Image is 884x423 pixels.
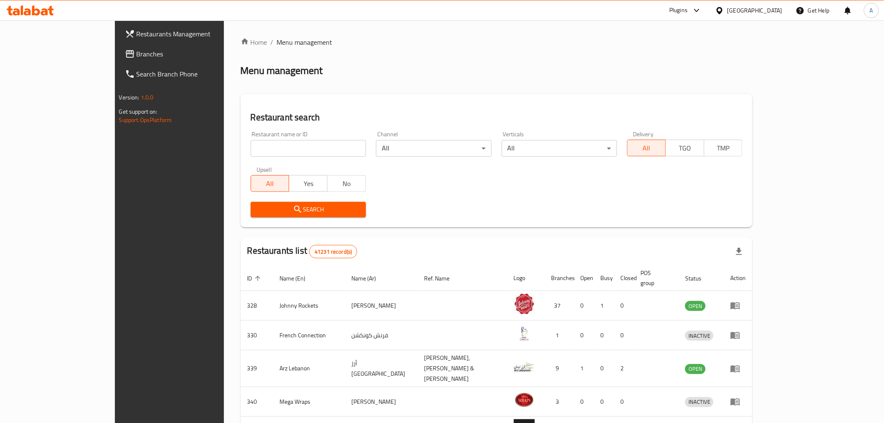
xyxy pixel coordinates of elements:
[137,69,256,79] span: Search Branch Phone
[280,273,317,283] span: Name (En)
[631,142,663,154] span: All
[870,6,873,15] span: A
[614,265,634,291] th: Closed
[502,140,617,157] div: All
[574,350,594,387] td: 1
[704,140,743,156] button: TMP
[277,37,333,47] span: Menu management
[545,321,574,350] td: 1
[119,92,140,103] span: Version:
[594,291,614,321] td: 1
[257,167,272,173] label: Upsell
[730,330,746,340] div: Menu
[685,273,712,283] span: Status
[685,364,706,374] span: OPEN
[241,64,323,77] h2: Menu management
[310,248,357,256] span: 41231 record(s)
[376,140,491,157] div: All
[514,390,535,410] img: Mega Wraps
[119,115,172,125] a: Support.OpsPlatform
[708,142,739,154] span: TMP
[273,321,345,350] td: French Connection
[141,92,154,103] span: 1.0.0
[247,245,358,258] h2: Restaurants list
[289,175,328,192] button: Yes
[730,301,746,311] div: Menu
[574,387,594,417] td: 0
[254,178,286,190] span: All
[137,49,256,59] span: Branches
[351,273,387,283] span: Name (Ar)
[241,37,753,47] nav: breadcrumb
[685,331,714,341] span: INACTIVE
[514,357,535,377] img: Arz Lebanon
[729,242,749,262] div: Export file
[273,387,345,417] td: Mega Wraps
[641,268,669,288] span: POS group
[327,175,366,192] button: No
[345,387,417,417] td: [PERSON_NAME]
[251,140,366,157] input: Search for restaurant name or ID..
[273,350,345,387] td: Arz Lebanon
[424,273,460,283] span: Ref. Name
[514,293,535,314] img: Johnny Rockets
[251,111,743,124] h2: Restaurant search
[507,265,545,291] th: Logo
[273,291,345,321] td: Johnny Rockets
[614,321,634,350] td: 0
[594,265,614,291] th: Busy
[345,291,417,321] td: [PERSON_NAME]
[669,5,688,15] div: Plugins
[118,44,262,64] a: Branches
[271,37,274,47] li: /
[417,350,507,387] td: [PERSON_NAME],[PERSON_NAME] & [PERSON_NAME]
[574,321,594,350] td: 0
[614,291,634,321] td: 0
[545,291,574,321] td: 37
[730,364,746,374] div: Menu
[292,178,324,190] span: Yes
[685,301,706,311] span: OPEN
[594,387,614,417] td: 0
[724,265,752,291] th: Action
[685,397,714,407] span: INACTIVE
[545,387,574,417] td: 3
[251,202,366,217] button: Search
[633,131,654,137] label: Delivery
[666,140,704,156] button: TGO
[345,350,417,387] td: أرز [GEOGRAPHIC_DATA]
[669,142,701,154] span: TGO
[514,323,535,344] img: French Connection
[614,387,634,417] td: 0
[118,24,262,44] a: Restaurants Management
[574,265,594,291] th: Open
[730,397,746,407] div: Menu
[137,29,256,39] span: Restaurants Management
[594,350,614,387] td: 0
[331,178,363,190] span: No
[118,64,262,84] a: Search Branch Phone
[545,350,574,387] td: 9
[309,245,357,258] div: Total records count
[574,291,594,321] td: 0
[727,6,782,15] div: [GEOGRAPHIC_DATA]
[345,321,417,350] td: فرنش كونكشن
[627,140,666,156] button: All
[257,204,359,215] span: Search
[614,350,634,387] td: 2
[545,265,574,291] th: Branches
[251,175,290,192] button: All
[119,106,157,117] span: Get support on:
[247,273,263,283] span: ID
[594,321,614,350] td: 0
